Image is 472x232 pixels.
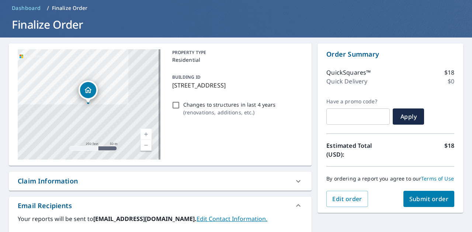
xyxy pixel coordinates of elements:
a: Dashboard [9,2,44,14]
p: PROPERTY TYPE [172,49,300,56]
span: Edit order [332,195,362,203]
p: Quick Delivery [326,77,367,86]
div: Claim Information [18,176,78,186]
span: Apply [399,113,418,121]
b: [EMAIL_ADDRESS][DOMAIN_NAME]. [93,215,197,223]
p: [STREET_ADDRESS] [172,81,300,90]
p: $18 [444,68,454,77]
p: BUILDING ID [172,74,201,80]
a: Terms of Use [421,175,454,182]
p: Estimated Total (USD): [326,141,390,159]
span: Dashboard [12,4,41,12]
div: Email Recipients [9,197,312,214]
a: Current Level 17, Zoom Out [140,140,152,151]
p: Changes to structures in last 4 years [183,101,276,108]
a: Current Level 17, Zoom In [140,129,152,140]
p: $18 [444,141,454,159]
div: Email Recipients [18,201,72,211]
p: ( renovations, additions, etc. ) [183,108,276,116]
label: Have a promo code? [326,98,390,105]
button: Apply [393,108,424,125]
p: Order Summary [326,49,454,59]
span: Submit order [409,195,449,203]
li: / [47,4,49,13]
p: QuickSquares™ [326,68,371,77]
p: By ordering a report you agree to our [326,175,454,182]
h1: Finalize Order [9,17,463,32]
nav: breadcrumb [9,2,463,14]
a: EditContactInfo [197,215,267,223]
p: $0 [448,77,454,86]
div: Dropped pin, building 1, Residential property, 8648 W Roanoke Ave Phoenix, AZ 85037 [79,81,98,103]
label: Your reports will be sent to [18,214,303,223]
div: Claim Information [9,172,312,190]
p: Finalize Order [52,4,88,12]
button: Edit order [326,191,368,207]
p: Residential [172,56,300,64]
button: Submit order [403,191,455,207]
